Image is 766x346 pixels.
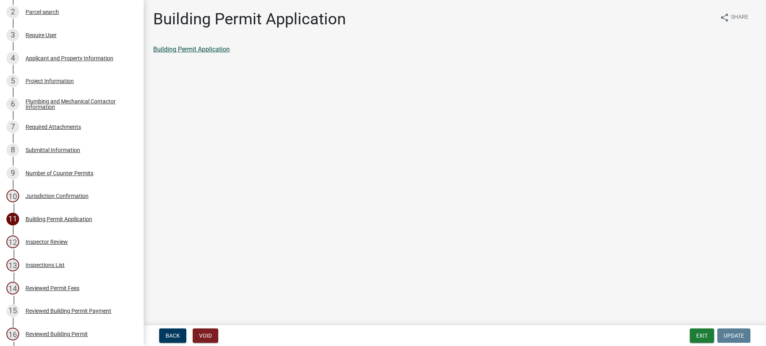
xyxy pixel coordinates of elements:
div: Submittal Information [26,147,80,153]
button: Exit [690,328,714,343]
div: 7 [6,121,19,133]
div: Inspector Review [26,239,68,245]
div: Require User [26,32,57,38]
div: 2 [6,6,19,18]
div: 15 [6,304,19,317]
div: 6 [6,98,19,111]
div: Building Permit Application [26,216,92,222]
button: Back [159,328,186,343]
div: Parcel search [26,9,59,15]
div: 9 [6,167,19,180]
div: 12 [6,235,19,248]
button: shareShare [713,10,755,25]
div: Reviewed Building Permit [26,331,88,337]
a: Building Permit Application [153,45,230,53]
div: Applicant and Property Information [26,55,113,61]
div: Project Information [26,78,74,84]
div: 10 [6,190,19,202]
div: 11 [6,213,19,225]
div: Reviewed Building Permit Payment [26,308,111,314]
div: Reviewed Permit Fees [26,285,79,291]
div: Inspections List [26,262,65,268]
button: Update [717,328,750,343]
div: Number of Counter Permits [26,170,93,176]
span: Update [724,332,744,339]
button: Void [193,328,218,343]
div: 8 [6,144,19,156]
h1: Building Permit Application [153,10,346,29]
span: Back [166,332,180,339]
div: Required Attachments [26,124,81,130]
div: 16 [6,328,19,340]
i: share [720,13,729,22]
div: Plumbing and Mechanical Contactor Information [26,99,131,110]
div: 3 [6,29,19,42]
span: Share [731,13,748,22]
div: 14 [6,282,19,295]
div: 5 [6,75,19,87]
div: 13 [6,259,19,271]
div: 4 [6,52,19,65]
div: Jurisdiction Confirmation [26,193,89,199]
